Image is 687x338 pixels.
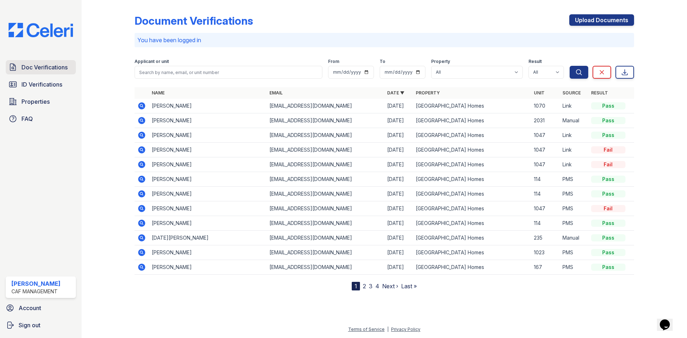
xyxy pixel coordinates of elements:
[149,113,267,128] td: [PERSON_NAME]
[560,172,588,187] td: PMS
[413,113,531,128] td: [GEOGRAPHIC_DATA] Homes
[384,143,413,157] td: [DATE]
[560,231,588,245] td: Manual
[11,279,60,288] div: [PERSON_NAME]
[3,23,79,37] img: CE_Logo_Blue-a8612792a0a2168367f1c8372b55b34899dd931a85d93a1a3d3e32e68fde9ad4.png
[3,318,79,332] a: Sign out
[413,187,531,201] td: [GEOGRAPHIC_DATA] Homes
[531,201,560,216] td: 1047
[591,220,625,227] div: Pass
[531,128,560,143] td: 1047
[267,99,384,113] td: [EMAIL_ADDRESS][DOMAIN_NAME]
[21,97,50,106] span: Properties
[137,36,631,44] p: You have been logged in
[391,327,420,332] a: Privacy Policy
[413,231,531,245] td: [GEOGRAPHIC_DATA] Homes
[135,14,253,27] div: Document Verifications
[267,216,384,231] td: [EMAIL_ADDRESS][DOMAIN_NAME]
[380,59,385,64] label: To
[531,231,560,245] td: 235
[591,205,625,212] div: Fail
[369,283,372,290] a: 3
[413,260,531,275] td: [GEOGRAPHIC_DATA] Homes
[267,128,384,143] td: [EMAIL_ADDRESS][DOMAIN_NAME]
[267,143,384,157] td: [EMAIL_ADDRESS][DOMAIN_NAME]
[591,264,625,271] div: Pass
[528,59,542,64] label: Result
[569,14,634,26] a: Upload Documents
[560,143,588,157] td: Link
[560,187,588,201] td: PMS
[267,260,384,275] td: [EMAIL_ADDRESS][DOMAIN_NAME]
[591,234,625,241] div: Pass
[352,282,360,290] div: 1
[384,187,413,201] td: [DATE]
[413,245,531,260] td: [GEOGRAPHIC_DATA] Homes
[562,90,581,95] a: Source
[416,90,440,95] a: Property
[413,157,531,172] td: [GEOGRAPHIC_DATA] Homes
[560,201,588,216] td: PMS
[591,190,625,197] div: Pass
[531,172,560,187] td: 114
[149,201,267,216] td: [PERSON_NAME]
[267,172,384,187] td: [EMAIL_ADDRESS][DOMAIN_NAME]
[269,90,283,95] a: Email
[560,113,588,128] td: Manual
[149,157,267,172] td: [PERSON_NAME]
[531,99,560,113] td: 1070
[21,80,62,89] span: ID Verifications
[384,99,413,113] td: [DATE]
[384,245,413,260] td: [DATE]
[149,216,267,231] td: [PERSON_NAME]
[413,172,531,187] td: [GEOGRAPHIC_DATA] Homes
[382,283,398,290] a: Next ›
[560,128,588,143] td: Link
[531,216,560,231] td: 114
[591,117,625,124] div: Pass
[135,66,322,79] input: Search by name, email, or unit number
[531,143,560,157] td: 1047
[135,59,169,64] label: Applicant or unit
[384,201,413,216] td: [DATE]
[348,327,385,332] a: Terms of Service
[19,321,40,329] span: Sign out
[413,201,531,216] td: [GEOGRAPHIC_DATA] Homes
[267,231,384,245] td: [EMAIL_ADDRESS][DOMAIN_NAME]
[560,260,588,275] td: PMS
[149,172,267,187] td: [PERSON_NAME]
[531,113,560,128] td: 2031
[384,231,413,245] td: [DATE]
[21,63,68,72] span: Doc Verifications
[11,288,60,295] div: CAF Management
[387,90,404,95] a: Date ▼
[21,114,33,123] span: FAQ
[413,143,531,157] td: [GEOGRAPHIC_DATA] Homes
[6,60,76,74] a: Doc Verifications
[267,157,384,172] td: [EMAIL_ADDRESS][DOMAIN_NAME]
[267,187,384,201] td: [EMAIL_ADDRESS][DOMAIN_NAME]
[149,187,267,201] td: [PERSON_NAME]
[6,94,76,109] a: Properties
[531,157,560,172] td: 1047
[384,172,413,187] td: [DATE]
[149,99,267,113] td: [PERSON_NAME]
[560,216,588,231] td: PMS
[531,187,560,201] td: 114
[3,301,79,315] a: Account
[591,146,625,153] div: Fail
[591,249,625,256] div: Pass
[591,102,625,109] div: Pass
[384,113,413,128] td: [DATE]
[149,143,267,157] td: [PERSON_NAME]
[413,128,531,143] td: [GEOGRAPHIC_DATA] Homes
[531,260,560,275] td: 167
[560,157,588,172] td: Link
[363,283,366,290] a: 2
[149,231,267,245] td: [DATE][PERSON_NAME]
[384,128,413,143] td: [DATE]
[149,128,267,143] td: [PERSON_NAME]
[431,59,450,64] label: Property
[401,283,417,290] a: Last »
